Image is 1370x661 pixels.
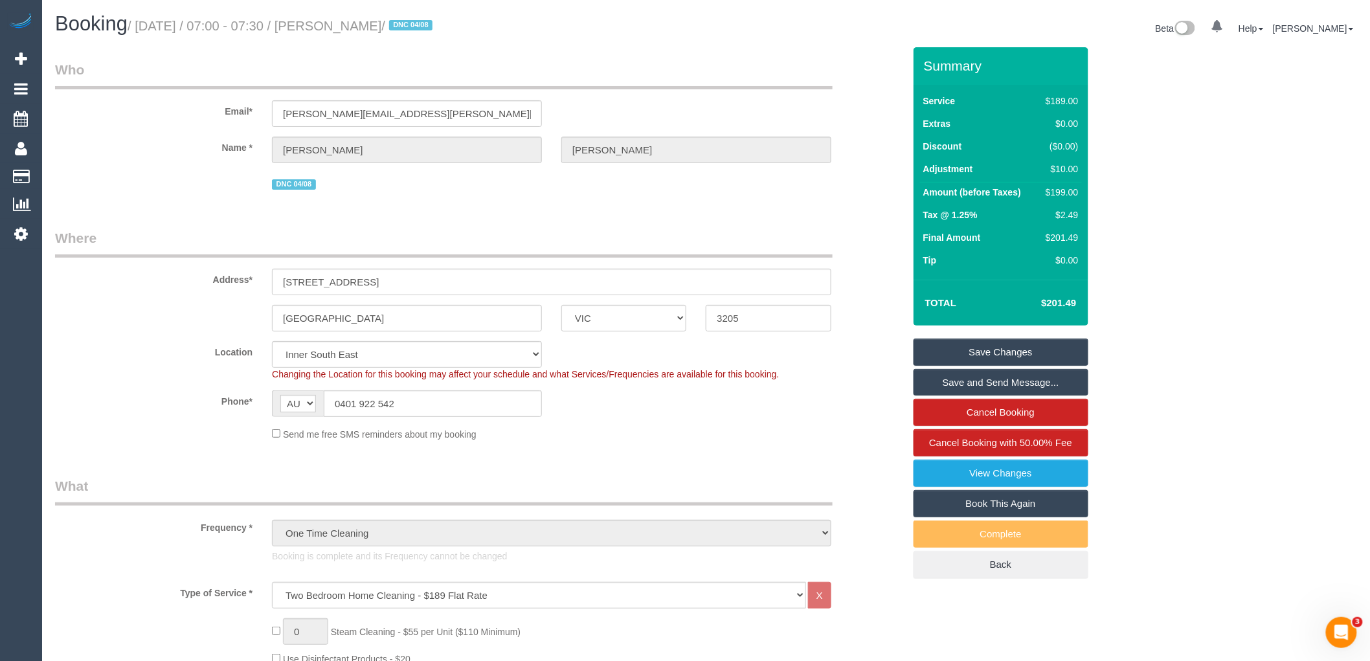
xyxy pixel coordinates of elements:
label: Email* [45,100,262,118]
label: Amount (before Taxes) [923,186,1021,199]
label: Address* [45,269,262,286]
input: Suburb* [272,305,542,331]
input: Email* [272,100,542,127]
div: $10.00 [1040,162,1078,175]
input: First Name* [272,137,542,163]
a: Book This Again [914,490,1088,517]
div: $2.49 [1040,208,1078,221]
a: Save Changes [914,339,1088,366]
label: Type of Service * [45,582,262,599]
span: / [382,19,437,33]
label: Frequency * [45,517,262,534]
input: Last Name* [561,137,831,163]
span: Changing the Location for this booking may affect your schedule and what Services/Frequencies are... [272,369,779,379]
span: Send me free SMS reminders about my booking [283,429,477,440]
small: / [DATE] / 07:00 - 07:30 / [PERSON_NAME] [128,19,436,33]
label: Final Amount [923,231,981,244]
h4: $201.49 [1002,298,1076,309]
label: Phone* [45,390,262,408]
a: Cancel Booking with 50.00% Fee [914,429,1088,456]
a: Cancel Booking [914,399,1088,426]
label: Tax @ 1.25% [923,208,978,221]
span: Booking [55,12,128,35]
img: New interface [1174,21,1195,38]
strong: Total [925,297,957,308]
div: $199.00 [1040,186,1078,199]
div: ($0.00) [1040,140,1078,153]
a: Save and Send Message... [914,369,1088,396]
label: Discount [923,140,962,153]
label: Location [45,341,262,359]
div: $201.49 [1040,231,1078,244]
input: Phone* [324,390,542,417]
a: View Changes [914,460,1088,487]
label: Service [923,95,956,107]
div: $0.00 [1040,117,1078,130]
legend: Who [55,60,833,89]
label: Name * [45,137,262,154]
span: 3 [1353,617,1363,627]
span: DNC 04/08 [389,20,433,30]
div: $0.00 [1040,254,1078,267]
div: $189.00 [1040,95,1078,107]
h3: Summary [924,58,1082,73]
label: Extras [923,117,951,130]
a: [PERSON_NAME] [1273,23,1354,34]
a: Beta [1156,23,1196,34]
iframe: Intercom live chat [1326,617,1357,648]
p: Booking is complete and its Frequency cannot be changed [272,550,831,563]
legend: Where [55,229,833,258]
a: Back [914,551,1088,578]
span: DNC 04/08 [272,179,316,190]
span: Steam Cleaning - $55 per Unit ($110 Minimum) [331,627,521,637]
label: Adjustment [923,162,973,175]
a: Help [1239,23,1264,34]
span: Cancel Booking with 50.00% Fee [929,437,1072,448]
img: Automaid Logo [8,13,34,31]
label: Tip [923,254,937,267]
legend: What [55,476,833,506]
input: Post Code* [706,305,831,331]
